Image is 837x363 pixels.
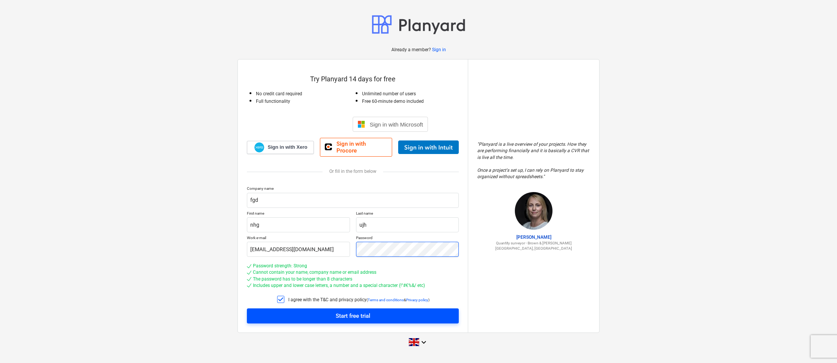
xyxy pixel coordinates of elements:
span: Sign in with Microsoft [370,121,423,128]
p: Password [356,235,459,242]
p: [PERSON_NAME] [477,234,590,241]
a: Sign in [432,47,446,53]
img: Xero logo [254,142,264,153]
iframe: Sign in with Google Button [274,116,350,133]
p: I agree with the T&C and privacy policy [288,297,367,303]
p: Unlimited number of users [362,91,459,97]
img: Microsoft logo [358,120,365,128]
input: Last name [356,217,459,232]
img: Claire Hill [515,192,552,230]
a: Sign in with Xero [247,141,314,154]
p: Work e-mail [247,235,350,242]
input: Company name [247,193,459,208]
p: Free 60-minute demo included [362,98,459,105]
div: Start free trial [336,311,370,321]
p: Company name [247,186,459,192]
p: [GEOGRAPHIC_DATA], [GEOGRAPHIC_DATA] [477,246,590,251]
p: Already a member? [391,47,432,53]
div: Password strength: Strong [253,263,307,269]
div: Or fill in the form below [247,169,459,174]
input: Work e-mail [247,242,350,257]
p: Full functionality [256,98,353,105]
span: Sign in with Procore [336,140,387,154]
p: Quantity surveyor - Brown & [PERSON_NAME] [477,241,590,246]
p: Last name [356,211,459,217]
p: " Planyard is a live overview of your projects. How they are performing financially and it is bas... [477,141,590,180]
button: Start free trial [247,308,459,323]
div: The password has to be longer than 8 characters [253,276,352,282]
p: ( & ) [367,297,429,302]
p: First name [247,211,350,217]
a: Privacy policy [406,298,428,302]
i: keyboard_arrow_down [419,338,428,347]
p: No credit card required [256,91,353,97]
div: Includes upper and lower case letters, a number and a special character (!"#€%&/ etc) [253,282,425,289]
input: First name [247,217,350,232]
a: Terms and conditions [368,298,404,302]
span: Sign in with Xero [268,144,307,151]
a: Sign in with Procore [320,138,392,157]
div: Cannot contain your name, company name or email address [253,269,376,276]
p: Try Planyard 14 days for free [247,75,459,84]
